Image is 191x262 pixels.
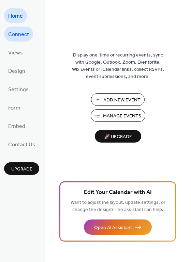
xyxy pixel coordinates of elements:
[95,130,141,143] button: 🚀 Upgrade
[8,11,23,22] span: Home
[99,132,137,142] span: 🚀 Upgrade
[4,45,27,60] a: Views
[11,166,32,173] span: Upgrade
[8,29,29,40] span: Connect
[8,84,29,95] span: Settings
[8,121,25,132] span: Embed
[8,48,23,59] span: Views
[94,224,132,231] span: Open AI Assistant
[4,137,39,152] a: Contact Us
[71,198,165,214] span: Want to adjust the layout, update settings, or change the design? The assistant can help.
[4,118,29,133] a: Embed
[72,52,164,80] span: Display one-time or recurring events, sync with Google, Outlook, Zoom, Eventbrite, Wix Events or ...
[103,97,141,104] span: Add New Event
[4,100,25,115] a: Form
[4,27,33,42] a: Connect
[103,113,141,120] span: Manage Events
[4,82,33,97] a: Settings
[8,66,25,77] span: Design
[8,140,35,150] span: Contact Us
[91,109,145,122] button: Manage Events
[4,63,29,78] a: Design
[84,219,152,235] button: Open AI Assistant
[4,162,39,175] button: Upgrade
[91,93,145,106] button: Add New Event
[84,188,152,197] span: Edit Your Calendar with AI
[8,103,20,114] span: Form
[4,8,27,23] a: Home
